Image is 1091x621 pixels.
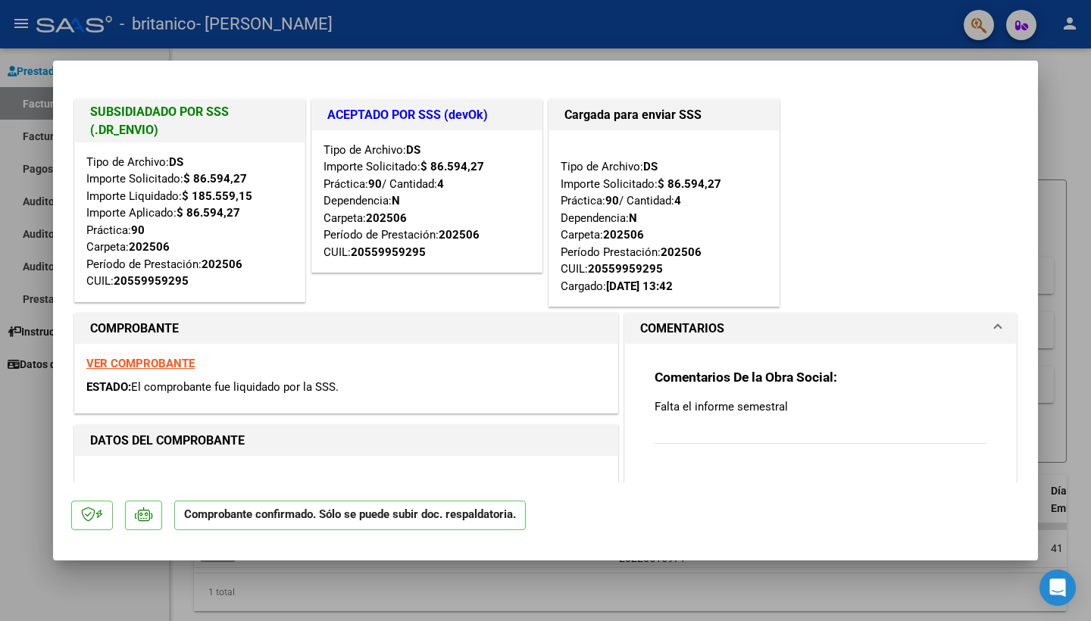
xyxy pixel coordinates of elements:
span: ESTADO: [86,380,131,394]
strong: N [629,211,637,225]
strong: 4 [674,194,681,208]
strong: 202506 [202,257,242,271]
strong: COMPROBANTE [90,321,179,335]
strong: 202506 [366,211,407,225]
div: 20559959295 [588,261,663,278]
strong: 4 [437,177,444,191]
mat-expansion-panel-header: COMENTARIOS [625,314,1016,344]
strong: Comentarios De la Obra Social: [655,370,837,385]
p: CUIT [86,479,242,496]
strong: 90 [131,223,145,237]
strong: $ 86.594,27 [177,206,240,220]
strong: DS [406,143,420,157]
div: Tipo de Archivo: Importe Solicitado: Práctica: / Cantidad: Dependencia: Carpeta: Período de Prest... [324,142,530,261]
strong: $ 185.559,15 [182,189,252,203]
strong: 202506 [661,245,702,259]
a: VER COMPROBANTE [86,357,195,370]
span: El comprobante fue liquidado por la SSS. [131,380,339,394]
strong: 202506 [603,228,644,242]
h1: COMENTARIOS [640,320,724,338]
strong: [DATE] 13:42 [606,279,673,293]
strong: DATOS DEL COMPROBANTE [90,433,245,448]
h1: ACEPTADO POR SSS (devOk) [327,106,527,124]
div: 20559959295 [114,273,189,290]
h1: Cargada para enviar SSS [564,106,764,124]
p: Falta el informe semestral [655,398,986,415]
h1: SUBSIDIADADO POR SSS (.DR_ENVIO) [90,103,289,139]
div: Open Intercom Messenger [1039,570,1076,606]
strong: DS [169,155,183,169]
strong: 202506 [129,240,170,254]
strong: $ 86.594,27 [658,177,721,191]
strong: 202506 [439,228,480,242]
div: 20559959295 [351,244,426,261]
strong: DS [643,160,658,173]
strong: $ 86.594,27 [183,172,247,186]
strong: 90 [368,177,382,191]
strong: 90 [605,194,619,208]
div: Tipo de Archivo: Importe Solicitado: Importe Liquidado: Importe Aplicado: Práctica: Carpeta: Perí... [86,154,293,290]
strong: N [392,194,400,208]
p: Comprobante confirmado. Sólo se puede subir doc. respaldatoria. [174,501,526,530]
strong: $ 86.594,27 [420,160,484,173]
div: COMENTARIOS [625,344,1016,484]
div: Tipo de Archivo: Importe Solicitado: Práctica: / Cantidad: Dependencia: Carpeta: Período Prestaci... [561,142,767,295]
